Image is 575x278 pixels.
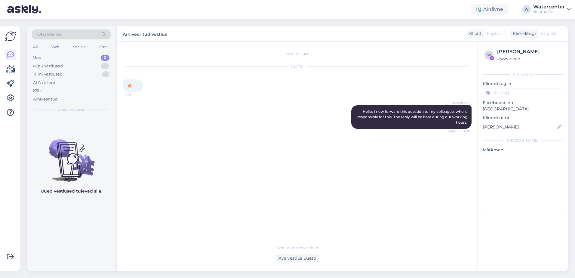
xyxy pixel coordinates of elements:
p: Kliendi nimi [483,115,563,121]
div: [PERSON_NAME] [497,48,561,55]
p: [GEOGRAPHIC_DATA] [483,106,563,112]
div: W [522,5,531,14]
a: WatercenterNoorus OÜ [533,5,571,14]
p: Märkmed [483,147,563,153]
img: No chats [27,128,115,183]
div: [DATE] [123,64,472,69]
p: Uued vestlused tulevad siia. [41,188,102,194]
div: Arhiveeritud [33,96,58,102]
span: Hello, I now forward this question to my colleague, who is responsible for this. The reply will b... [357,109,468,125]
div: Kliendi info [483,72,563,77]
div: [PERSON_NAME] [483,138,563,143]
div: Web [50,43,61,51]
div: Email [98,43,111,51]
span: Uued vestlused [57,107,85,112]
div: # wvvideue [497,55,561,62]
div: All [32,43,39,51]
div: AI Assistent [33,80,55,86]
span: w [487,53,491,57]
img: Askly Logo [5,31,16,42]
div: Ava vestlus uuesti [276,254,319,262]
div: Klient [467,30,481,37]
span: Vestlus on arhiveeritud [277,245,318,251]
span: English [541,30,557,37]
input: Lisa nimi [483,124,556,130]
div: 0 [101,63,109,69]
div: Klienditugi [510,30,536,37]
div: 0 [101,55,109,61]
input: Lisa tag [483,88,563,97]
span: 11:16 [125,92,148,97]
div: Socials [72,43,87,51]
span: 🔥 [128,83,132,88]
div: Tiimi vestlused [33,71,63,77]
div: Aktiivne [471,4,508,15]
span: English [487,30,502,37]
span: Otsi kliente [37,31,61,38]
label: Arhiveeritud vestlus [123,29,167,38]
span: Nähtud ✓ 11:16 [447,129,470,134]
p: Kliendi tag'id [483,81,563,87]
div: Kõik [33,88,42,94]
div: Noorus OÜ [533,9,565,14]
div: Vestlus algas [123,51,472,57]
p: Facebooki leht [483,100,563,106]
span: AI Assistent [447,100,470,105]
div: 1 [102,71,109,77]
div: Minu vestlused [33,63,63,69]
div: Uus [33,55,41,61]
div: Watercenter [533,5,565,9]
